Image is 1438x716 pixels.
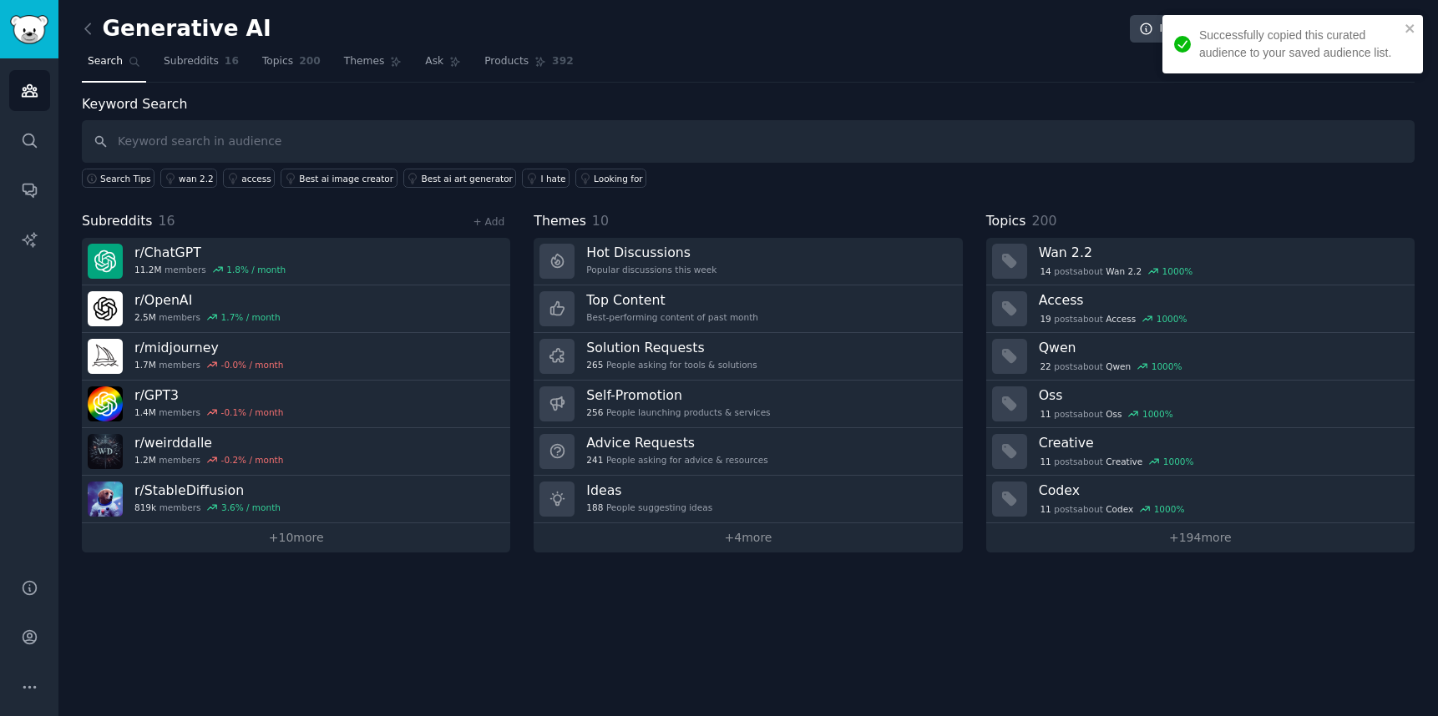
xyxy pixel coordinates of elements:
a: Self-Promotion256People launching products & services [534,381,962,428]
span: 241 [586,454,603,466]
a: r/StableDiffusion819kmembers3.6% / month [82,476,510,523]
label: Keyword Search [82,96,187,112]
h3: Wan 2.2 [1039,244,1403,261]
div: -0.1 % / month [221,406,284,418]
div: 1000 % [1152,361,1182,372]
div: wan 2.2 [179,173,214,184]
span: 10 [592,213,609,229]
div: 1000 % [1157,313,1187,325]
a: r/ChatGPT11.2Mmembers1.8% / month [82,238,510,285]
img: ChatGPT [88,244,123,279]
h3: Hot Discussions [586,244,716,261]
h3: Self-Promotion [586,386,770,404]
h3: Qwen [1039,339,1403,356]
span: 14 [1040,265,1051,277]
span: Themes [344,54,385,69]
span: 19 [1040,313,1051,325]
div: post s about [1039,311,1189,326]
h3: Oss [1039,386,1403,404]
div: I hate [540,173,565,184]
a: +4more [534,523,962,552]
a: Ask [419,48,467,83]
span: Subreddits [82,211,153,232]
span: 256 [586,406,603,418]
a: r/weirddalle1.2Mmembers-0.2% / month [82,428,510,476]
h3: r/ midjourney [134,339,283,356]
div: post s about [1039,502,1186,517]
a: +10more [82,523,510,552]
h3: r/ weirddalle [134,434,283,451]
a: Best ai image creator [281,169,397,188]
div: members [134,502,281,513]
div: 1.8 % / month [226,264,286,275]
span: Topics [986,211,1026,232]
span: 1.7M [134,359,156,371]
span: 22 [1040,361,1051,372]
span: Search [88,54,123,69]
a: Advice Requests241People asking for advice & resources [534,428,962,476]
a: Themes [338,48,408,83]
div: access [241,173,271,184]
h3: r/ OpenAI [134,291,281,309]
div: post s about [1039,359,1184,374]
div: -0.0 % / month [221,359,284,371]
a: Wan 2.214postsaboutWan 2.21000% [986,238,1415,285]
a: +194more [986,523,1415,552]
div: Looking for [594,173,643,184]
a: Ideas188People suggesting ideas [534,476,962,523]
div: 1.7 % / month [221,311,281,323]
div: Popular discussions this week [586,264,716,275]
span: 16 [159,213,175,229]
input: Keyword search in audience [82,120,1415,163]
span: Access [1106,313,1136,325]
a: Top ContentBest-performing content of past month [534,285,962,333]
span: Products [484,54,529,69]
div: members [134,406,283,418]
div: People launching products & services [586,406,770,418]
div: post s about [1039,406,1175,421]
div: members [134,359,283,371]
a: Codex11postsaboutCodex1000% [986,476,1415,523]
div: Successfully copied this curated audience to your saved audience list. [1199,27,1400,62]
h3: r/ StableDiffusion [134,482,281,499]
span: Topics [262,54,293,69]
span: Search Tips [100,173,151,184]
img: GummySearch logo [10,15,48,44]
h3: r/ GPT3 [134,386,283,404]
span: Wan 2.2 [1106,265,1142,277]
span: Themes [534,211,586,232]
span: 188 [586,502,603,513]
h3: Solution Requests [586,339,757,356]
h3: Advice Requests [586,434,767,451]
span: 200 [1031,213,1056,229]
div: members [134,454,283,466]
h3: Creative [1039,434,1403,451]
a: r/midjourney1.7Mmembers-0.0% / month [82,333,510,381]
img: GPT3 [88,386,123,421]
img: StableDiffusion [88,482,123,517]
span: Ask [425,54,443,69]
span: 16 [225,54,239,69]
a: Info [1130,15,1192,43]
span: 11 [1040,503,1051,515]
span: 2.5M [134,311,156,323]
a: Qwen22postsaboutQwen1000% [986,333,1415,381]
a: Looking for [575,169,646,188]
a: Products392 [478,48,579,83]
span: Codex [1106,503,1133,515]
div: members [134,264,286,275]
div: Best-performing content of past month [586,311,758,323]
span: 1.2M [134,454,156,466]
div: -0.2 % / month [221,454,284,466]
div: 1000 % [1162,265,1193,277]
span: Qwen [1106,361,1131,372]
img: OpenAI [88,291,123,326]
span: Subreddits [164,54,219,69]
span: 265 [586,359,603,371]
a: Solution Requests265People asking for tools & solutions [534,333,962,381]
div: 1000 % [1154,503,1185,515]
span: 11 [1040,456,1051,467]
a: Subreddits16 [158,48,245,83]
a: wan 2.2 [160,169,217,188]
span: 200 [299,54,321,69]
